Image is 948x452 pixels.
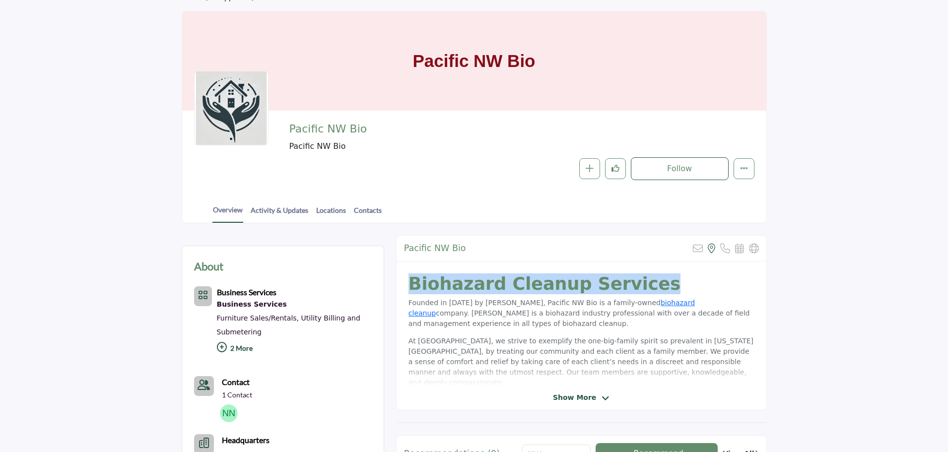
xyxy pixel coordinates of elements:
[222,390,252,400] a: 1 Contact
[217,287,276,297] b: Business Services
[289,140,607,152] span: Pacific NW Bio
[194,376,214,396] button: Contact-Employee Icon
[605,158,626,179] button: Like
[316,205,346,222] a: Locations
[631,157,729,180] button: Follow
[217,298,372,311] a: Business Services
[408,336,754,388] p: At [GEOGRAPHIC_DATA], we strive to exemplify the one-big-family spirit so prevalent in [US_STATE]...
[212,204,243,223] a: Overview
[404,243,466,254] h2: Pacific NW Bio
[553,392,596,403] span: Show More
[217,289,276,297] a: Business Services
[217,314,299,322] a: Furniture Sales/Rentals,
[217,339,372,360] p: 2 More
[222,434,270,446] b: Headquarters
[222,377,250,387] b: Contact
[289,123,562,135] h2: Pacific NW Bio
[222,376,250,388] a: Contact
[413,11,536,111] h1: Pacific NW Bio
[220,404,238,422] img: Nicole N.
[353,205,382,222] a: Contacts
[250,205,309,222] a: Activity & Updates
[217,298,372,311] div: Solutions to enhance operations, streamline processes, and support financial and legal aspects of...
[217,314,360,336] a: Utility Billing and Submetering
[734,158,754,179] button: More details
[194,286,212,306] button: Category Icon
[408,274,680,294] strong: Biohazard Cleanup Services
[194,376,214,396] a: Link of redirect to contact page
[408,298,754,329] p: Founded in [DATE] by [PERSON_NAME], Pacific NW Bio is a family-owned company. [PERSON_NAME] is a ...
[194,258,223,274] h2: About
